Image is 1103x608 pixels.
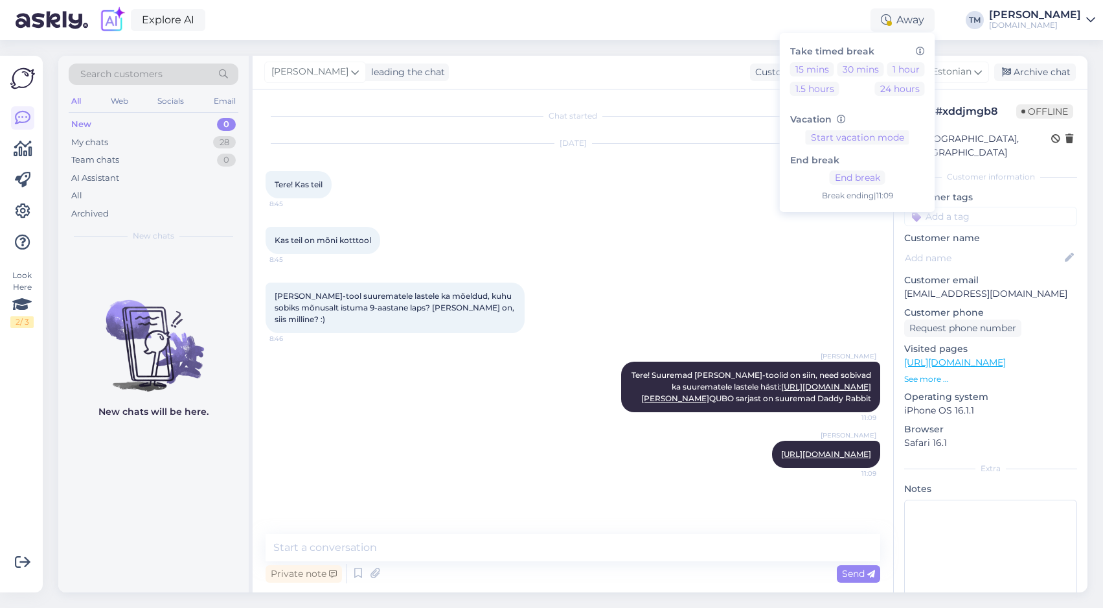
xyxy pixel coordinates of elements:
p: [EMAIL_ADDRESS][DOMAIN_NAME] [904,287,1077,301]
span: New chats [133,230,174,242]
span: Send [842,568,875,579]
div: Request phone number [904,320,1021,337]
img: Askly Logo [10,66,35,91]
p: Customer email [904,274,1077,287]
div: 0 [217,118,236,131]
span: [PERSON_NAME] [271,65,348,79]
span: [PERSON_NAME] [821,430,876,440]
div: Away [870,8,935,32]
div: Extra [904,463,1077,474]
p: Visited pages [904,342,1077,356]
button: 15 mins [790,62,834,76]
div: [DATE] [266,137,880,149]
p: Customer phone [904,306,1077,320]
h6: Take timed break [790,46,925,57]
span: Estonian [932,65,972,79]
span: Tere! Kas teil [275,180,323,189]
p: iPhone OS 16.1.1 [904,404,1077,417]
h6: End break [790,155,925,166]
div: All [69,93,84,110]
div: Customer information [904,171,1077,183]
button: 1 hour [887,62,925,76]
div: All [71,189,82,202]
span: Offline [1016,104,1073,119]
div: Email [211,93,238,110]
img: No chats [58,277,249,393]
div: Look Here [10,270,34,328]
span: 11:09 [828,469,876,478]
div: 0 [217,154,236,167]
span: 8:45 [269,255,318,264]
div: [DOMAIN_NAME] [989,20,1081,30]
a: [URL][DOMAIN_NAME] [904,357,1006,368]
img: explore-ai [98,6,126,34]
div: Archived [71,207,109,220]
div: [GEOGRAPHIC_DATA], [GEOGRAPHIC_DATA] [908,132,1051,159]
div: [PERSON_NAME] [989,10,1081,20]
span: 8:46 [269,334,318,344]
div: TM [966,11,984,29]
span: 8:45 [269,199,318,209]
p: Customer tags [904,191,1077,204]
p: Browser [904,423,1077,436]
div: Chat started [266,110,880,122]
p: Operating system [904,390,1077,404]
button: Start vacation mode [806,130,909,145]
p: Safari 16.1 [904,436,1077,450]
span: Search customers [80,67,163,81]
div: New [71,118,91,131]
h6: Vacation [790,114,925,125]
p: Customer name [904,231,1077,245]
span: [PERSON_NAME] [821,351,876,361]
p: Notes [904,482,1077,496]
div: 2 / 3 [10,316,34,328]
div: 28 [213,136,236,149]
p: See more ... [904,373,1077,385]
div: Archive chat [994,64,1076,81]
div: leading the chat [366,65,445,79]
button: 30 mins [837,62,884,76]
div: AI Assistant [71,172,119,185]
input: Add a tag [904,207,1077,226]
span: 11:09 [828,413,876,423]
div: # xddjmgb8 [935,104,1016,119]
button: 24 hours [875,82,925,96]
div: Customer [750,65,801,79]
input: Add name [905,251,1062,265]
div: Break ending | 11:09 [790,190,925,202]
button: 1.5 hours [790,82,839,96]
a: [PERSON_NAME][DOMAIN_NAME] [989,10,1095,30]
a: Explore AI [131,9,205,31]
div: Team chats [71,154,119,167]
span: Kas teil on mõni kotttool [275,235,371,245]
a: [URL][DOMAIN_NAME] [781,449,871,459]
div: Socials [155,93,187,110]
button: End break [830,170,885,185]
div: Private note [266,565,342,583]
span: Tere! Suuremad [PERSON_NAME]-toolid on siin, need sobivad ka suurematele lastele hästi: QUBO sarj... [631,370,873,403]
div: My chats [71,136,108,149]
div: Web [108,93,131,110]
p: New chats will be here. [98,405,209,419]
span: [PERSON_NAME]-tool suurematele lastele ka mõeldud, kuhu sobiks mõnusalt istuma 9-aastane laps? [P... [275,291,516,324]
